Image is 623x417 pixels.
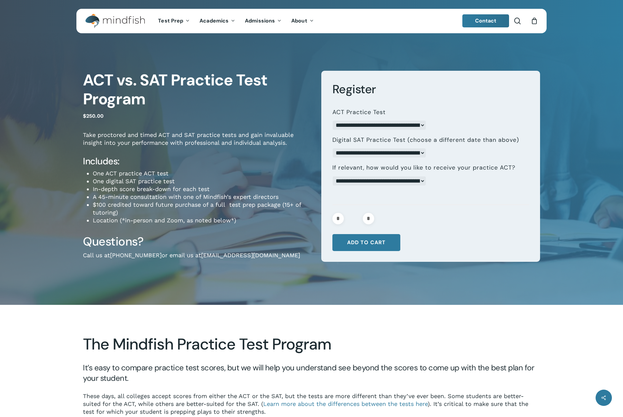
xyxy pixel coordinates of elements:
h5: It’s easy to compare practice test scores, but we will help you understand see beyond the scores ... [83,363,540,383]
h4: Includes: [83,156,311,167]
li: $100 credited toward future purchase of a full test prep package (15+ of tutoring) [93,201,311,216]
a: [PHONE_NUMBER] [110,252,162,259]
label: Digital SAT Practice Test (choose a different date than above) [332,136,519,144]
p: Take proctored and timed ACT and SAT practice tests and gain invaluable insight into your perform... [83,131,311,156]
p: Call us at or email us at [83,251,311,268]
nav: Main Menu [153,9,318,33]
li: Location (*in-person and Zoom, as noted below*) [93,216,311,224]
h1: ACT vs. SAT Practice Test Program [83,71,311,109]
header: Main Menu [76,9,547,33]
button: Add to cart [332,234,400,251]
li: One ACT practice ACT test [93,170,311,177]
a: Learn more about the differences between the tests here [263,400,428,407]
h3: Questions? [83,234,311,249]
a: Test Prep [153,18,195,24]
li: In-depth score break-down for each test [93,185,311,193]
label: If relevant, how would you like to receive your practice ACT? [332,164,515,171]
span: Admissions [245,17,275,24]
h2: The Mindfish Practice Test Program [83,335,540,354]
a: [EMAIL_ADDRESS][DOMAIN_NAME] [201,252,300,259]
h3: Register [332,82,529,97]
span: $ [83,113,86,119]
li: A 45-minute consultation with one of Mindfish’s expert directors [93,193,311,201]
span: About [291,17,307,24]
span: Academics [200,17,229,24]
span: Contact [475,17,497,24]
a: Contact [462,14,509,27]
bdi: 250.00 [83,113,104,119]
a: About [286,18,319,24]
li: One digital SAT practice test [93,177,311,185]
input: Product quantity [346,213,361,224]
span: Test Prep [158,17,183,24]
a: Admissions [240,18,286,24]
a: Academics [195,18,240,24]
label: ACT Practice Test [332,109,386,116]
